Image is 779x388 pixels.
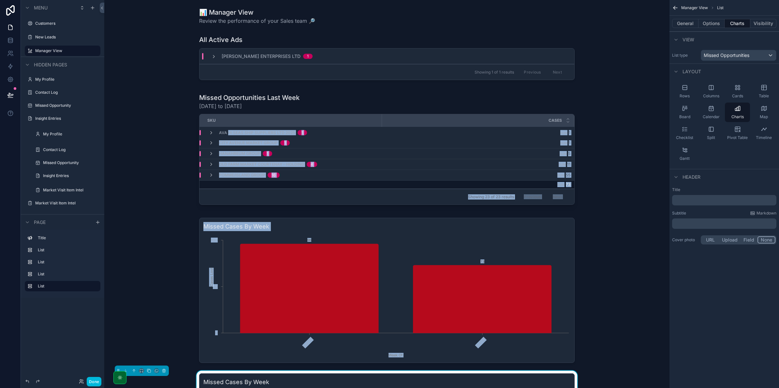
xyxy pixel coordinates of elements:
[679,114,690,119] span: Board
[34,62,67,68] span: Hidden pages
[703,93,719,99] span: Columns
[672,218,776,229] div: scrollable content
[560,141,567,145] small: Sum
[757,211,776,216] span: Markdown
[307,54,309,59] div: 1
[311,162,313,167] div: 4
[43,147,96,152] label: Contact Log
[567,162,570,167] span: 11
[560,152,567,156] small: Sum
[43,132,96,137] label: My Profile
[272,173,276,178] div: 16
[38,235,95,241] label: Title
[672,103,697,122] button: Board
[672,123,697,143] button: Checklist
[672,211,686,216] label: Subtitle
[672,19,698,28] button: General
[717,5,724,10] span: List
[680,156,690,161] span: Gantt
[35,116,96,121] a: Insight Entries
[87,377,101,386] button: Done
[267,151,268,156] div: 1
[672,53,698,58] label: List type
[751,82,776,101] button: Table
[672,195,776,205] div: scrollable content
[732,93,743,99] span: Cards
[707,135,715,140] span: Split
[219,151,260,156] span: Hanahreum Group
[719,236,741,243] button: Upload
[672,237,698,242] label: Cover photo
[38,247,95,253] label: List
[219,162,304,167] span: Old Farm Market Courtenay - Holding
[751,103,776,122] button: Map
[759,93,769,99] span: Table
[35,77,96,82] label: My Profile
[683,68,701,75] span: Layout
[672,144,697,164] button: Gantt
[731,114,744,119] span: Charts
[219,173,265,178] span: Pomme/Island Group
[207,118,216,123] span: SKU
[34,5,48,11] span: Menu
[43,160,96,165] label: Missed Opportunity
[698,19,725,28] button: Options
[569,140,570,145] span: 1
[704,52,749,59] span: Missed Opportunities
[560,131,567,135] small: Sum
[43,187,96,193] label: Market Visit Item Intel
[683,174,700,180] span: Header
[35,90,96,95] a: Contact Log
[21,230,104,298] div: scrollable content
[35,35,96,40] label: New Leads
[38,271,95,277] label: List
[676,135,693,140] span: Checklist
[34,219,46,226] span: Page
[35,201,96,206] label: Market Visit Item Intel
[35,48,96,53] label: Manager View
[672,187,776,192] label: Title
[35,21,96,26] label: Customers
[698,123,724,143] button: Split
[219,140,278,145] span: City Avenue Market Group
[698,82,724,101] button: Columns
[727,135,748,140] span: Pivot Table
[702,236,719,243] button: URL
[43,173,96,178] label: Insight Entries
[222,53,301,60] span: [PERSON_NAME] Enterprises Ltd
[35,103,96,108] label: Missed Opportunity
[468,194,514,200] span: Showing 23 of 23 results
[549,118,562,123] span: Cases
[568,151,570,156] span: 5
[760,114,768,119] span: Map
[559,163,566,166] small: Sum
[38,259,95,265] label: List
[750,211,776,216] a: Markdown
[751,123,776,143] button: Timeline
[701,50,776,61] button: Missed Opportunities
[680,93,690,99] span: Rows
[301,130,303,135] div: 1
[566,173,570,177] span: 55
[698,103,724,122] button: Calendar
[741,236,758,243] button: Field
[750,19,776,28] button: Visibility
[566,182,570,187] span: 73
[725,103,750,122] button: Charts
[681,5,708,10] span: Manager View
[725,123,750,143] button: Pivot Table
[672,82,697,101] button: Rows
[683,36,694,43] span: View
[569,130,570,135] span: 1
[725,19,751,28] button: Charts
[557,173,565,177] small: Sum
[725,82,750,101] button: Cards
